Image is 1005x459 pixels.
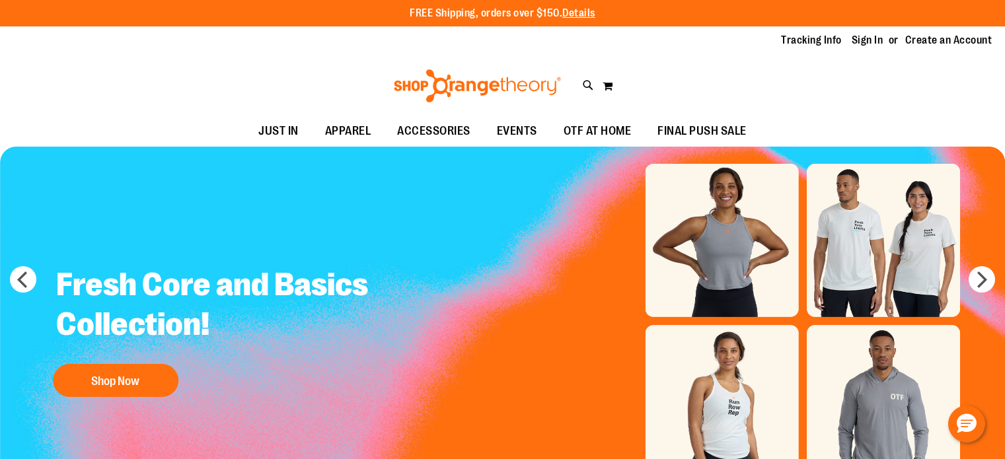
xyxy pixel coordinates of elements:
[969,266,995,293] button: next
[562,7,595,19] a: Details
[312,116,385,147] a: APPAREL
[644,116,760,147] a: FINAL PUSH SALE
[550,116,645,147] a: OTF AT HOME
[484,116,550,147] a: EVENTS
[657,116,747,146] span: FINAL PUSH SALE
[10,266,36,293] button: prev
[384,116,484,147] a: ACCESSORIES
[852,33,883,48] a: Sign In
[948,406,985,442] button: Hello, have a question? Let’s chat.
[258,116,299,146] span: JUST IN
[325,116,371,146] span: APPAREL
[245,116,312,147] a: JUST IN
[392,69,563,102] img: Shop Orangetheory
[397,116,470,146] span: ACCESSORIES
[905,33,992,48] a: Create an Account
[410,6,595,21] p: FREE Shipping, orders over $150.
[781,33,842,48] a: Tracking Info
[46,255,398,357] h2: Fresh Core and Basics Collection!
[564,116,632,146] span: OTF AT HOME
[53,364,178,397] button: Shop Now
[497,116,537,146] span: EVENTS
